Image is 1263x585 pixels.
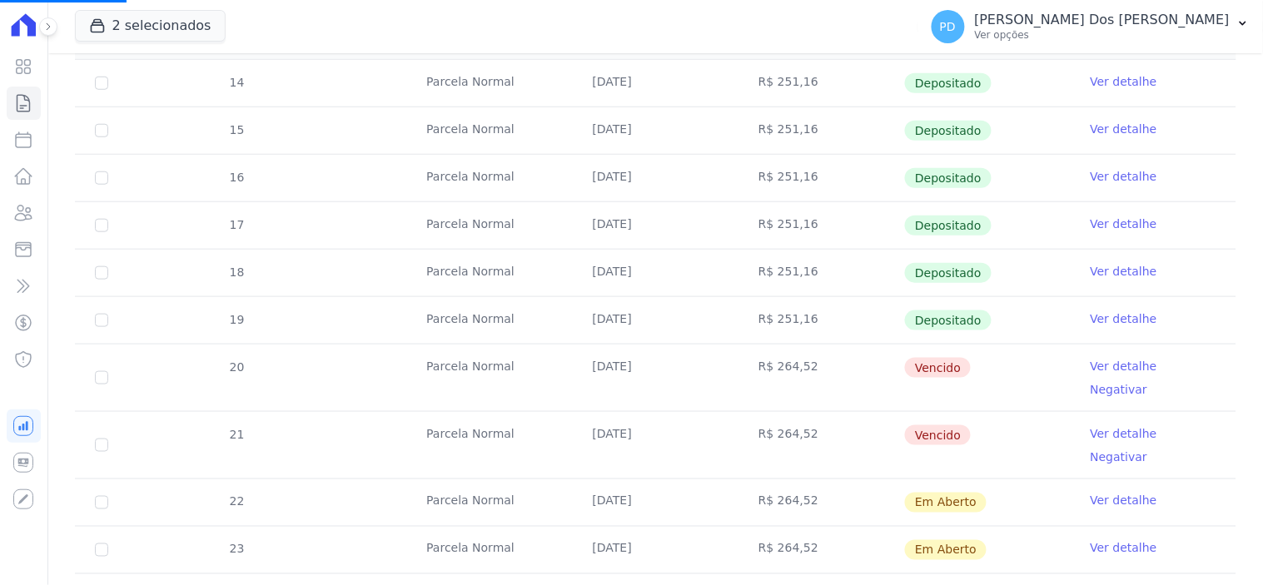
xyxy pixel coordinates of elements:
[573,107,738,154] td: [DATE]
[406,345,572,411] td: Parcela Normal
[406,60,572,107] td: Parcela Normal
[573,155,738,201] td: [DATE]
[95,77,108,90] input: Só é possível selecionar pagamentos em aberto
[1091,168,1157,185] a: Ver detalhe
[1091,383,1148,396] a: Negativar
[573,297,738,344] td: [DATE]
[228,265,245,279] span: 18
[228,428,245,441] span: 21
[905,168,992,188] span: Depositado
[1091,121,1157,137] a: Ver detalhe
[95,124,108,137] input: Só é possível selecionar pagamentos em aberto
[905,540,987,560] span: Em Aberto
[905,216,992,235] span: Depositado
[1091,73,1157,90] a: Ver detalhe
[573,412,738,478] td: [DATE]
[738,412,904,478] td: R$ 264,52
[228,313,245,326] span: 19
[573,527,738,573] td: [DATE]
[406,527,572,573] td: Parcela Normal
[1091,425,1157,442] a: Ver detalhe
[1091,310,1157,327] a: Ver detalhe
[738,202,904,249] td: R$ 251,16
[573,345,738,411] td: [DATE]
[1091,493,1157,509] a: Ver detalhe
[228,76,245,89] span: 14
[905,425,971,445] span: Vencido
[228,360,245,374] span: 20
[406,155,572,201] td: Parcela Normal
[738,107,904,154] td: R$ 251,16
[738,345,904,411] td: R$ 264,52
[905,73,992,93] span: Depositado
[406,479,572,526] td: Parcela Normal
[905,121,992,141] span: Depositado
[573,250,738,296] td: [DATE]
[75,10,226,42] button: 2 selecionados
[228,218,245,231] span: 17
[918,3,1263,50] button: PD [PERSON_NAME] Dos [PERSON_NAME] Ver opções
[228,171,245,184] span: 16
[1091,263,1157,280] a: Ver detalhe
[738,527,904,573] td: R$ 264,52
[406,297,572,344] td: Parcela Normal
[95,439,108,452] input: default
[406,107,572,154] td: Parcela Normal
[573,479,738,526] td: [DATE]
[228,123,245,136] span: 15
[738,155,904,201] td: R$ 251,16
[228,495,245,508] span: 22
[1091,216,1157,232] a: Ver detalhe
[738,250,904,296] td: R$ 251,16
[905,263,992,283] span: Depositado
[95,543,108,557] input: default
[95,496,108,509] input: default
[406,250,572,296] td: Parcela Normal
[1091,450,1148,464] a: Negativar
[95,371,108,384] input: default
[905,358,971,378] span: Vencido
[940,21,956,32] span: PD
[573,60,738,107] td: [DATE]
[406,412,572,478] td: Parcela Normal
[1091,358,1157,374] a: Ver detalhe
[905,493,987,513] span: Em Aberto
[95,171,108,185] input: Só é possível selecionar pagamentos em aberto
[975,28,1230,42] p: Ver opções
[95,314,108,327] input: Só é possível selecionar pagamentos em aberto
[738,60,904,107] td: R$ 251,16
[1091,540,1157,557] a: Ver detalhe
[228,543,245,556] span: 23
[95,219,108,232] input: Só é possível selecionar pagamentos em aberto
[975,12,1230,28] p: [PERSON_NAME] Dos [PERSON_NAME]
[406,202,572,249] td: Parcela Normal
[573,202,738,249] td: [DATE]
[905,310,992,330] span: Depositado
[95,266,108,280] input: Só é possível selecionar pagamentos em aberto
[738,479,904,526] td: R$ 264,52
[738,297,904,344] td: R$ 251,16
